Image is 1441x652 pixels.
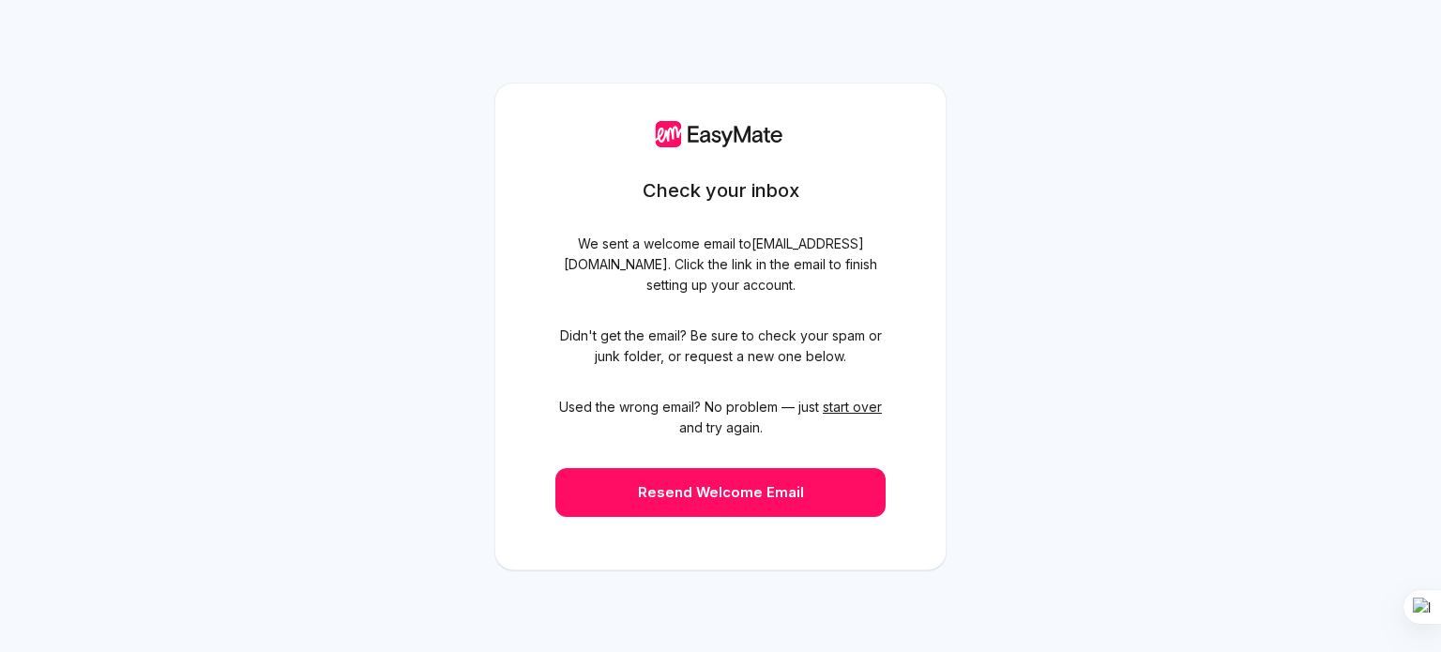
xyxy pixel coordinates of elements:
[555,468,886,517] button: Resend Welcome Email
[555,326,886,367] span: Didn't get the email? Be sure to check your spam or junk folder, or request a new one below.
[823,397,882,417] button: start over
[555,397,886,438] span: Used the wrong email? No problem — just and try again.
[643,177,799,204] h1: Check your inbox
[555,234,886,296] span: We sent a welcome email to [EMAIL_ADDRESS][DOMAIN_NAME] . Click the link in the email to finish s...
